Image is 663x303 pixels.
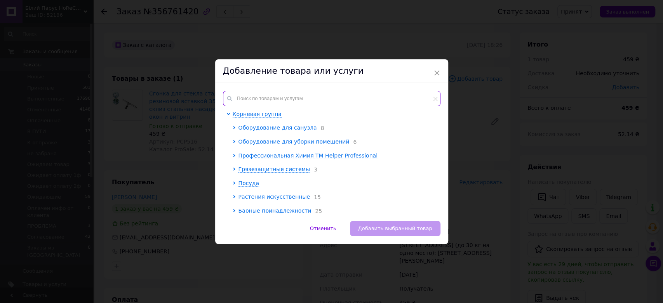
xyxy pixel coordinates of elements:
[223,91,440,106] input: Поиск по товарам и услугам
[238,180,259,186] span: Посуда
[238,194,310,200] span: Растения искусственные
[302,221,345,236] button: Отменить
[311,208,322,214] span: 25
[433,66,440,80] span: ×
[238,208,311,214] span: Барные принадлежности
[238,139,350,145] span: Оборудование для уборки помещений
[310,194,321,200] span: 15
[317,125,324,131] span: 8
[238,152,378,159] span: Профессиональная Химия TM Helper Professional
[349,139,357,145] span: 6
[310,166,317,173] span: 3
[238,125,317,131] span: Оборудование для санузла
[238,166,310,172] span: Грязезащитные системы
[310,225,336,231] span: Отменить
[233,111,282,117] span: Корневая группа
[215,59,448,83] div: Добавление товара или услуги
